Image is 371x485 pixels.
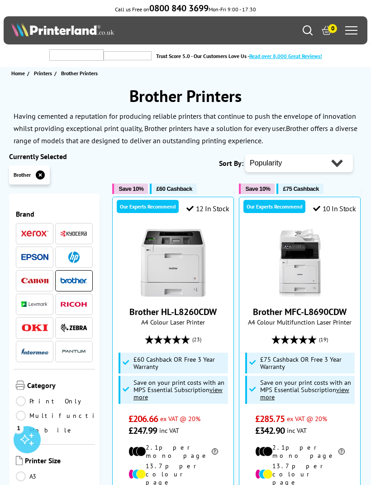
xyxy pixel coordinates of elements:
[21,252,48,263] a: Epson
[25,456,93,467] span: Printer Size
[156,185,192,192] span: £60 Cashback
[319,331,328,348] span: (19)
[255,425,285,436] span: £342.90
[104,51,152,60] img: trustpilot rating
[60,302,87,307] img: Ricoh
[192,331,201,348] span: (23)
[16,209,93,218] span: Brand
[21,299,48,310] a: Lexmark
[276,184,323,194] button: £75 Cashback
[34,68,52,78] span: Printers
[16,396,93,406] a: Print Only
[60,228,87,239] a: Kyocera
[16,411,114,421] a: Multifunction
[266,290,334,299] a: Brother MFC-L8690CDW
[239,184,275,194] button: Save 10%
[60,277,87,284] img: Brother
[119,185,143,192] span: Save 10%
[11,22,114,37] img: Printerland Logo
[133,378,224,401] span: Save on your print costs with an MPS Essential Subscription
[260,356,352,370] span: £75 Cashback OR Free 3 Year Warranty
[16,425,93,435] a: Mobile
[68,252,80,263] img: HP
[156,53,322,59] a: Trust Score 5.0 - Our Customers Love Us -Read over 8,000 Great Reviews!
[60,323,87,332] img: Zebra
[283,185,319,192] span: £75 Cashback
[11,68,27,78] a: Home
[60,346,87,357] img: Pantum
[328,24,337,33] span: 0
[11,22,185,39] a: Printerland Logo
[14,112,356,133] p: Having cemented a reputation for producing reliable printers that continue to push the envelope o...
[9,85,362,107] h1: Brother Printers
[128,425,157,436] span: £247.99
[60,322,87,334] a: Zebra
[255,443,344,460] li: 2.1p per mono page
[253,306,347,318] a: Brother MFC-L8690CDW
[34,68,54,78] a: Printers
[150,184,196,194] button: £60 Cashback
[139,290,207,299] a: Brother HL-L8260CDW
[60,275,87,286] a: Brother
[21,228,48,239] a: Xerox
[112,184,148,194] button: Save 10%
[266,229,334,297] img: Brother MFC-L8690CDW
[27,381,93,392] span: Category
[21,348,48,354] img: Intermec
[244,318,356,326] span: A4 Colour Multifunction Laser Printer
[139,229,207,297] img: Brother HL-L8260CDW
[117,318,229,326] span: A4 Colour Laser Printer
[186,204,229,213] div: 12 In Stock
[322,25,332,35] a: 0
[21,346,48,357] a: Intermec
[287,414,327,423] span: ex VAT @ 20%
[9,152,100,161] div: Currently Selected
[21,278,48,284] img: Canon
[260,378,351,401] span: Save on your print costs with an MPS Essential Subscription
[243,200,305,213] div: Our Experts Recommend
[16,381,25,390] img: Category
[129,306,217,318] a: Brother HL-L8260CDW
[21,324,48,332] img: OKI
[313,204,356,213] div: 10 In Stock
[14,171,31,178] span: Brother
[16,456,23,465] img: Printer Size
[133,385,223,401] u: view more
[21,322,48,334] a: OKI
[149,2,209,14] b: 0800 840 3699
[133,356,226,370] span: £60 Cashback OR Free 3 Year Warranty
[303,25,313,35] a: Search
[21,254,48,261] img: Epson
[117,200,179,213] div: Our Experts Recommend
[287,426,307,435] span: inc VAT
[128,443,218,460] li: 2.1p per mono page
[255,413,285,425] span: £285.75
[219,159,243,168] span: Sort By:
[159,426,179,435] span: inc VAT
[245,185,270,192] span: Save 10%
[16,471,93,481] a: A3
[128,413,158,425] span: £206.66
[60,299,87,310] a: Ricoh
[49,49,104,61] img: trustpilot rating
[249,53,322,59] span: Read over 8,000 Great Reviews!
[21,275,48,286] a: Canon
[260,385,349,401] u: view more
[14,423,24,433] div: 1
[21,301,48,307] img: Lexmark
[60,252,87,263] a: HP
[60,230,87,237] img: Kyocera
[21,230,48,237] img: Xerox
[149,6,209,13] a: 0800 840 3699
[61,70,98,77] span: Brother Printers
[160,414,200,423] span: ex VAT @ 20%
